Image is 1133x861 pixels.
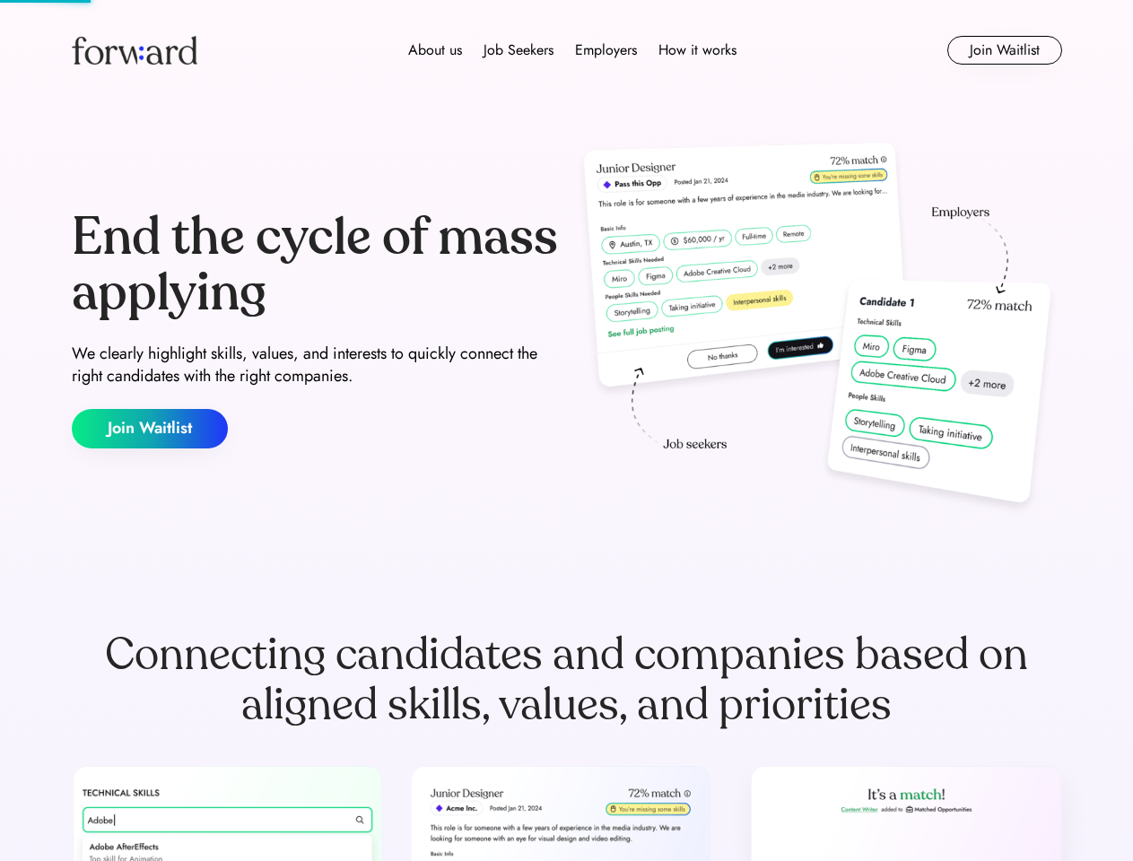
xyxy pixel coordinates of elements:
img: Forward logo [72,36,197,65]
button: Join Waitlist [947,36,1062,65]
button: Join Waitlist [72,409,228,448]
div: Job Seekers [484,39,553,61]
div: Employers [575,39,637,61]
img: hero-image.png [574,136,1062,522]
div: End the cycle of mass applying [72,210,560,320]
div: Connecting candidates and companies based on aligned skills, values, and priorities [72,630,1062,730]
div: How it works [658,39,736,61]
div: About us [408,39,462,61]
div: We clearly highlight skills, values, and interests to quickly connect the right candidates with t... [72,343,560,387]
